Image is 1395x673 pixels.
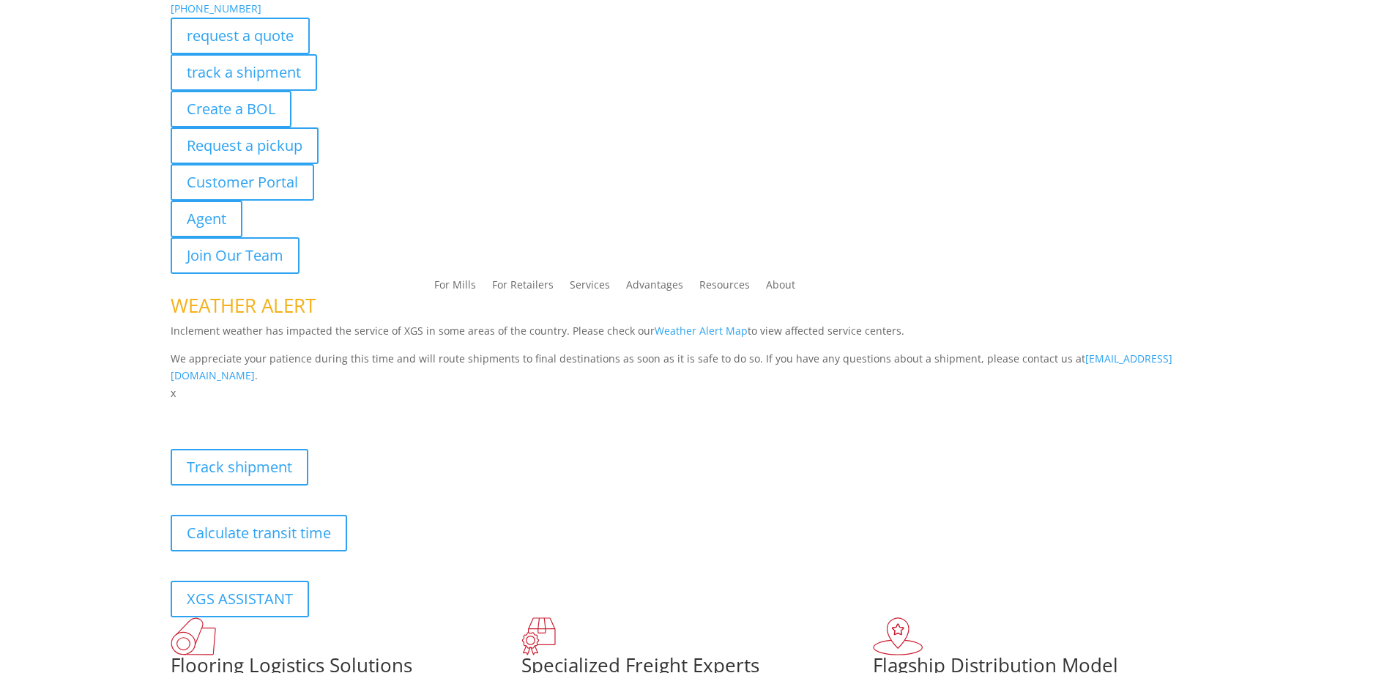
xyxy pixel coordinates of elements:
a: Customer Portal [171,164,314,201]
a: Calculate transit time [171,515,347,551]
a: Join Our Team [171,237,300,274]
p: We appreciate your patience during this time and will route shipments to final destinations as so... [171,350,1225,385]
a: Resources [699,280,750,296]
img: xgs-icon-total-supply-chain-intelligence-red [171,617,216,655]
a: XGS ASSISTANT [171,581,309,617]
a: track a shipment [171,54,317,91]
a: Advantages [626,280,683,296]
a: For Retailers [492,280,554,296]
p: Inclement weather has impacted the service of XGS in some areas of the country. Please check our ... [171,322,1225,350]
img: xgs-icon-flagship-distribution-model-red [873,617,923,655]
b: Visibility, transparency, and control for your entire supply chain. [171,404,497,418]
a: request a quote [171,18,310,54]
a: Track shipment [171,449,308,486]
a: Services [570,280,610,296]
img: xgs-icon-focused-on-flooring-red [521,617,556,655]
a: Agent [171,201,242,237]
p: x [171,384,1225,402]
a: About [766,280,795,296]
a: Request a pickup [171,127,319,164]
a: Weather Alert Map [655,324,748,338]
a: For Mills [434,280,476,296]
a: Create a BOL [171,91,291,127]
span: WEATHER ALERT [171,292,316,319]
a: [PHONE_NUMBER] [171,1,261,15]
